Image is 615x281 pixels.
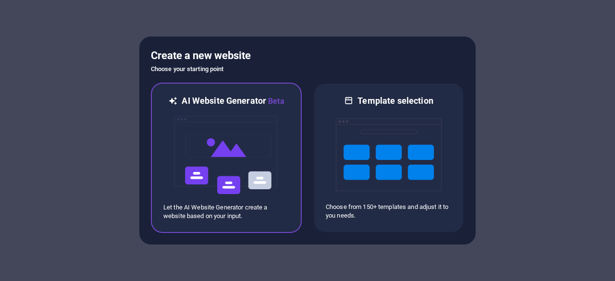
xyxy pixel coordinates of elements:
[173,107,279,203] img: ai
[151,83,302,233] div: AI Website GeneratorBetaaiLet the AI Website Generator create a website based on your input.
[266,97,284,106] span: Beta
[151,48,464,63] h5: Create a new website
[326,203,452,220] p: Choose from 150+ templates and adjust it to you needs.
[182,95,284,107] h6: AI Website Generator
[163,203,289,220] p: Let the AI Website Generator create a website based on your input.
[313,83,464,233] div: Template selectionChoose from 150+ templates and adjust it to you needs.
[151,63,464,75] h6: Choose your starting point
[357,95,433,107] h6: Template selection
